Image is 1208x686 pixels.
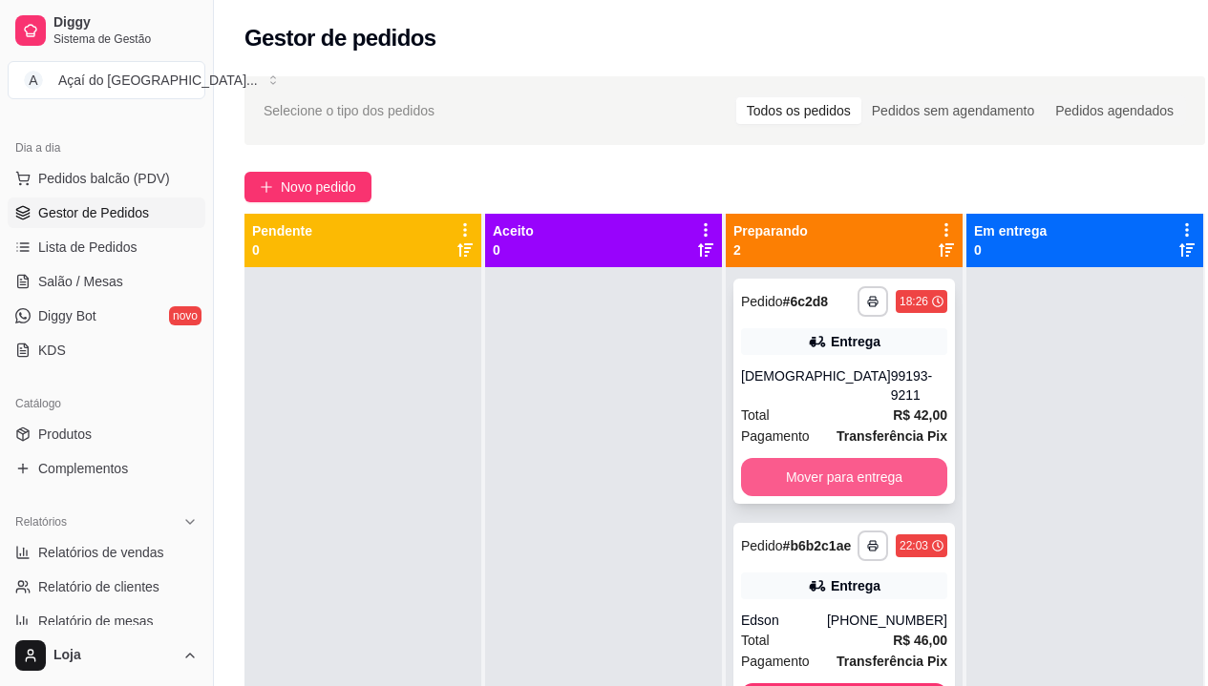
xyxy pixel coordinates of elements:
span: Pagamento [741,426,810,447]
a: DiggySistema de Gestão [8,8,205,53]
a: Diggy Botnovo [8,301,205,331]
span: Selecione o tipo dos pedidos [264,100,434,121]
strong: R$ 46,00 [893,633,947,648]
span: Total [741,405,770,426]
span: Produtos [38,425,92,444]
a: Relatório de mesas [8,606,205,636]
button: Mover para entrega [741,458,947,496]
button: Pedidos balcão (PDV) [8,163,205,194]
div: [PHONE_NUMBER] [827,611,947,630]
span: Loja [53,647,175,664]
p: 0 [493,240,534,260]
strong: Transferência Pix [837,428,947,444]
a: Relatório de clientes [8,572,205,602]
p: Preparando [733,221,808,240]
button: Loja [8,633,205,678]
p: Pendente [252,221,312,240]
div: 22:03 [900,538,928,553]
span: Gestor de Pedidos [38,203,149,222]
span: Lista de Pedidos [38,238,138,257]
strong: # b6b2c1ae [783,538,852,553]
a: Salão / Mesas [8,266,205,297]
span: Sistema de Gestão [53,31,198,47]
span: Pagamento [741,651,810,672]
strong: R$ 42,00 [893,407,947,423]
div: Todos os pedidos [736,97,861,124]
div: 99193-9211 [891,366,947,405]
p: Em entrega [974,221,1047,240]
div: Dia a dia [8,133,205,163]
h2: Gestor de pedidos [244,23,436,53]
a: Lista de Pedidos [8,232,205,262]
a: KDS [8,335,205,365]
div: [DEMOGRAPHIC_DATA] [741,366,891,405]
p: 0 [252,240,312,260]
div: Entrega [831,576,880,595]
button: Select a team [8,61,205,99]
span: Novo pedido [281,177,356,197]
span: Pedido [741,294,783,309]
span: Total [741,630,770,651]
a: Produtos [8,419,205,449]
div: Entrega [831,332,880,351]
p: 0 [974,240,1047,260]
a: Gestor de Pedidos [8,197,205,228]
span: Relatórios de vendas [38,543,164,562]
div: Açaí do [GEOGRAPHIC_DATA] ... [58,71,258,90]
p: Aceito [493,221,534,240]
span: Diggy [53,14,198,31]
span: Salão / Mesas [38,272,123,291]
span: Relatórios [15,514,67,530]
span: A [24,71,43,90]
div: Edson [741,611,827,630]
a: Complementos [8,453,205,484]
span: plus [260,180,273,194]
div: Pedidos agendados [1045,97,1184,124]
strong: Transferência Pix [837,654,947,669]
div: Pedidos sem agendamento [861,97,1045,124]
span: Relatório de clientes [38,577,159,596]
strong: # 6c2d8 [783,294,829,309]
span: KDS [38,341,66,360]
span: Pedido [741,538,783,553]
span: Diggy Bot [38,306,96,325]
span: Pedidos balcão (PDV) [38,169,170,188]
p: 2 [733,240,808,260]
div: 18:26 [900,294,928,309]
span: Relatório de mesas [38,612,154,631]
a: Relatórios de vendas [8,537,205,568]
button: Novo pedido [244,172,371,202]
div: Catálogo [8,388,205,419]
span: Complementos [38,459,128,478]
